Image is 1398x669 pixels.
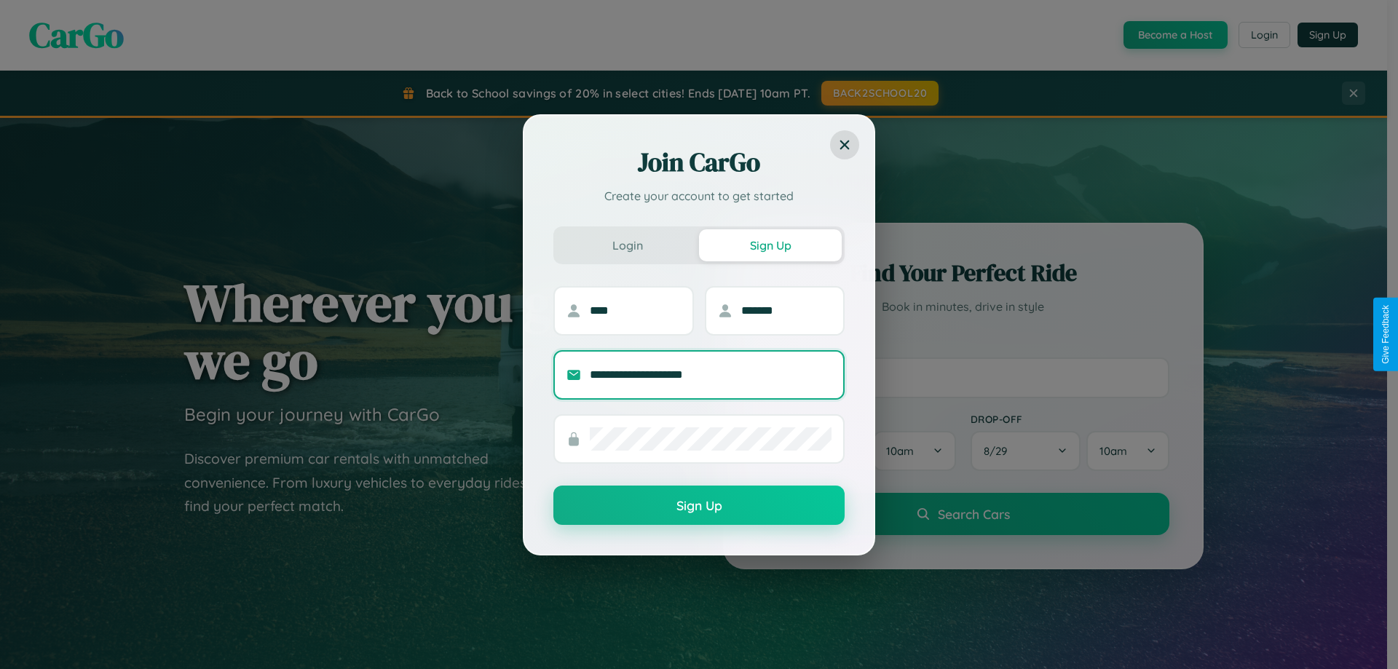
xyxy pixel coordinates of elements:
div: Give Feedback [1381,305,1391,364]
p: Create your account to get started [553,187,845,205]
h2: Join CarGo [553,145,845,180]
button: Sign Up [553,486,845,525]
button: Login [556,229,699,261]
button: Sign Up [699,229,842,261]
